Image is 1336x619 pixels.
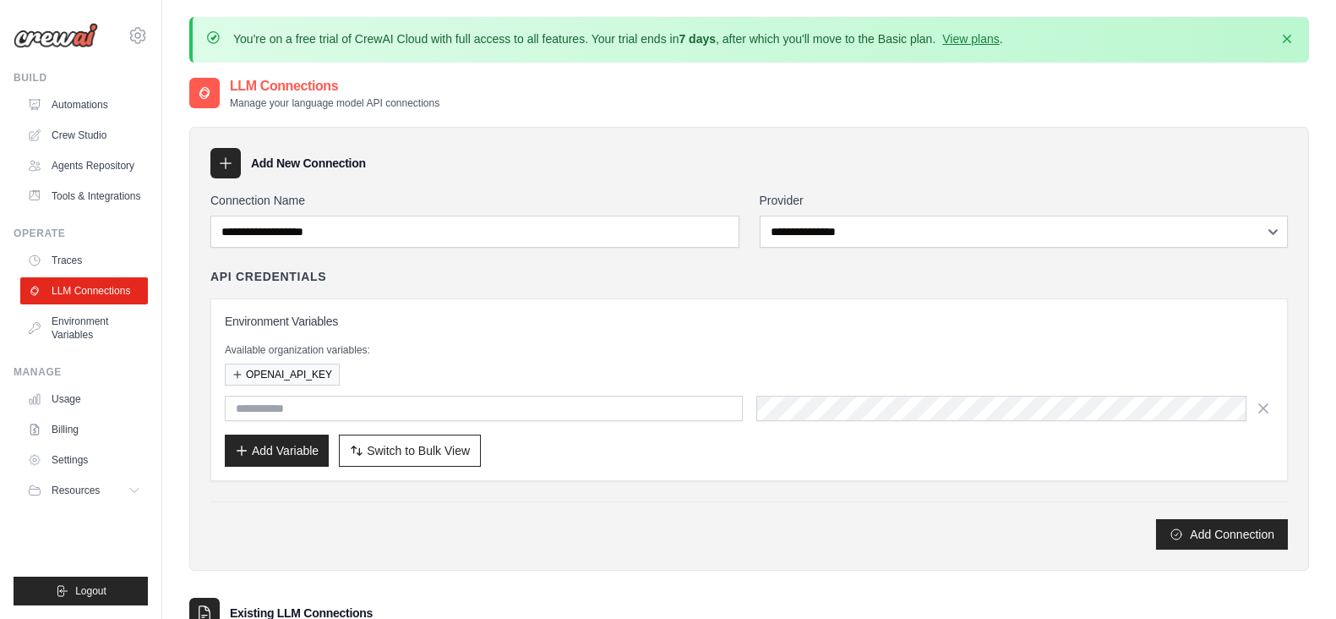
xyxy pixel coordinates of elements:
a: Environment Variables [20,308,148,348]
button: OPENAI_API_KEY [225,364,340,386]
p: Manage your language model API connections [230,96,439,110]
label: Connection Name [210,192,739,209]
a: Billing [20,416,148,443]
a: View plans [942,32,999,46]
a: Traces [20,247,148,274]
p: You're on a free trial of CrewAI Cloud with full access to all features. Your trial ends in , aft... [233,30,1003,47]
h4: API Credentials [210,268,326,285]
iframe: Chat Widget [1251,538,1336,619]
h3: Add New Connection [251,155,366,172]
button: Add Connection [1156,519,1288,550]
a: Settings [20,446,148,474]
div: Manage [14,365,148,379]
strong: 7 days [679,32,716,46]
a: Automations [20,91,148,118]
p: Available organization variables: [225,343,1273,357]
img: Logo [14,23,98,48]
h3: Environment Variables [225,313,1273,330]
button: Add Variable [225,435,329,467]
span: Switch to Bulk View [367,442,470,459]
a: LLM Connections [20,277,148,304]
div: Operate [14,227,148,240]
span: Resources [52,484,100,497]
div: Build [14,71,148,85]
button: Logout [14,577,148,605]
h2: LLM Connections [230,76,439,96]
button: Resources [20,477,148,504]
a: Agents Repository [20,152,148,179]
a: Usage [20,386,148,413]
a: Crew Studio [20,122,148,149]
a: Tools & Integrations [20,183,148,210]
span: Logout [75,584,106,598]
button: Switch to Bulk View [339,435,481,467]
label: Provider [760,192,1289,209]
